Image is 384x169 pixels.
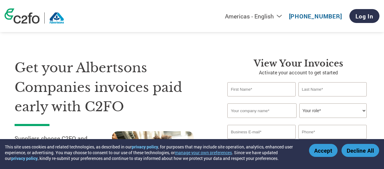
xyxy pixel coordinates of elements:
[11,155,38,161] a: privacy policy
[342,144,379,157] button: Decline All
[349,9,379,23] a: Log In
[5,144,300,161] div: This site uses cookies and related technologies, as described in our , for purposes that may incl...
[227,69,369,76] p: Activate your account to get started
[175,150,232,155] button: manage your own preferences
[227,97,295,101] div: Invalid first name or first name is too long
[298,97,366,101] div: Invalid last name or last name is too long
[15,58,209,117] h1: Get your Albertsons Companies invoices paid early with C2FO
[289,12,342,20] a: [PHONE_NUMBER]
[227,103,296,118] input: Your company name*
[49,12,64,24] img: Albertsons Companies
[298,82,366,96] input: Last Name*
[227,125,295,139] input: Invalid Email format
[227,82,295,96] input: First Name*
[309,144,338,157] button: Accept
[298,125,366,139] input: Phone*
[132,144,158,150] a: privacy policy
[5,8,40,24] img: c2fo logo
[227,119,366,122] div: Invalid company name or company name is too long
[227,58,369,69] h3: View Your Invoices
[299,103,366,118] select: Title/Role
